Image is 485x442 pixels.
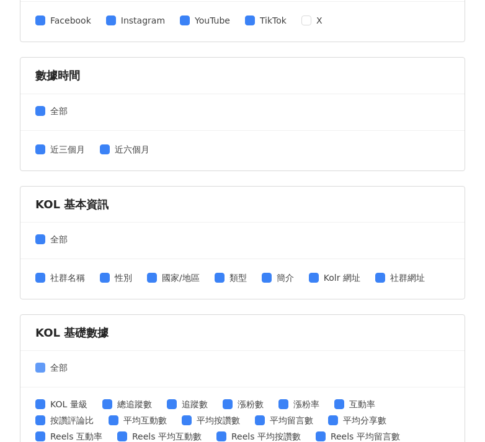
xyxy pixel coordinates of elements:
[35,197,450,212] div: KOL 基本資訊
[177,397,213,411] span: 追蹤數
[45,413,99,427] span: 按讚評論比
[45,232,73,246] span: 全部
[225,271,252,285] span: 類型
[272,271,299,285] span: 簡介
[45,143,90,156] span: 近三個月
[35,68,450,83] div: 數據時間
[311,14,327,27] span: X
[45,397,92,411] span: KOL 量級
[45,271,90,285] span: 社群名稱
[190,14,235,27] span: YouTube
[45,361,73,374] span: 全部
[265,413,318,427] span: 平均留言數
[118,413,172,427] span: 平均互動數
[110,143,154,156] span: 近六個月
[116,14,170,27] span: Instagram
[319,271,365,285] span: Kolr 網址
[338,413,391,427] span: 平均分享數
[233,397,269,411] span: 漲粉數
[192,413,245,427] span: 平均按讚數
[110,271,137,285] span: 性別
[35,325,450,340] div: KOL 基礎數據
[157,271,205,285] span: 國家/地區
[288,397,324,411] span: 漲粉率
[45,14,96,27] span: Facebook
[255,14,291,27] span: TikTok
[45,104,73,118] span: 全部
[344,397,380,411] span: 互動率
[112,397,157,411] span: 總追蹤數
[385,271,430,285] span: 社群網址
